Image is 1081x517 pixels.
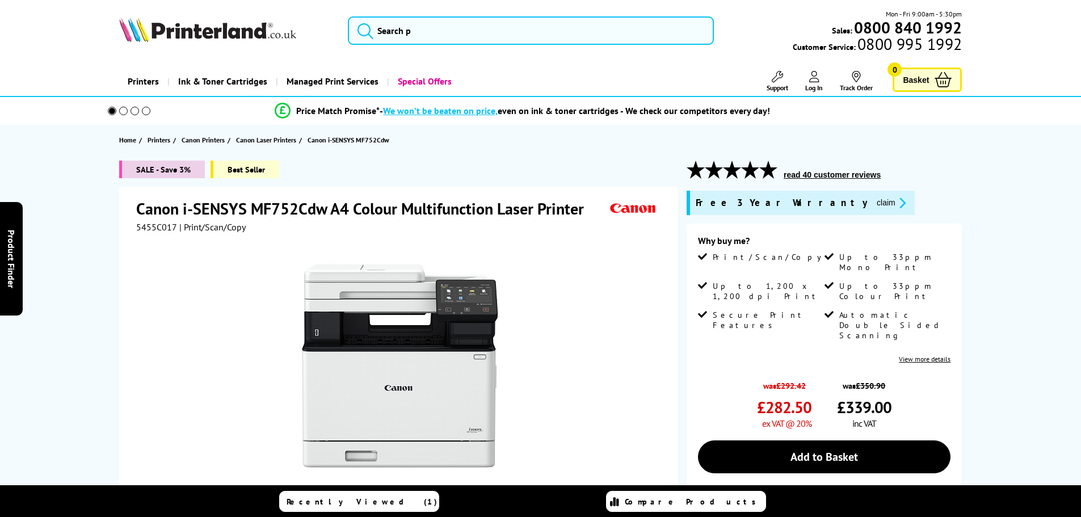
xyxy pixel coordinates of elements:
[713,281,822,301] span: Up to 1,200 x 1,200 dpi Print
[348,16,714,45] input: Search p
[887,62,902,77] span: 0
[6,229,17,288] span: Product Finder
[387,67,460,96] a: Special Offers
[767,71,788,92] a: Support
[856,39,962,49] span: 0800 995 1992
[886,9,962,19] span: Mon - Fri 9:00am - 5:30pm
[276,67,387,96] a: Managed Print Services
[698,235,950,252] div: Why buy me?
[839,310,948,341] span: Automatic Double Sided Scanning
[211,161,279,178] span: Best Seller
[873,196,909,209] button: promo-description
[308,134,389,146] span: Canon i-SENSYS MF752Cdw
[767,83,788,92] span: Support
[903,72,929,87] span: Basket
[119,17,334,44] a: Printerland Logo
[607,198,659,219] img: Canon
[780,170,884,180] button: read 40 customer reviews
[119,134,139,146] a: Home
[308,134,392,146] a: Canon i-SENSYS MF752Cdw
[182,134,225,146] span: Canon Printers
[839,252,948,272] span: Up to 33ppm Mono Print
[179,221,246,233] span: | Print/Scan/Copy
[148,134,170,146] span: Printers
[178,67,267,96] span: Ink & Toner Cartridges
[852,22,962,33] a: 0800 840 1992
[840,71,873,92] a: Track Order
[698,440,950,473] a: Add to Basket
[236,134,299,146] a: Canon Laser Printers
[805,71,823,92] a: Log In
[236,134,296,146] span: Canon Laser Printers
[119,17,296,42] img: Printerland Logo
[380,105,770,116] div: - even on ink & toner cartridges - We check our competitors every day!
[92,101,953,121] li: modal_Promise
[837,397,891,418] span: £339.00
[383,105,498,116] span: We won’t be beaten on price,
[854,17,962,38] b: 0800 840 1992
[805,83,823,92] span: Log In
[837,375,891,391] span: was
[757,397,811,418] span: £282.50
[296,105,380,116] span: Price Match Promise*
[119,67,167,96] a: Printers
[606,491,766,512] a: Compare Products
[625,497,762,507] span: Compare Products
[119,134,136,146] span: Home
[832,25,852,36] span: Sales:
[289,255,511,478] img: Canon i-SENSYS MF752Cdw
[182,134,228,146] a: Canon Printers
[893,68,962,92] a: Basket 0
[713,310,822,330] span: Secure Print Features
[136,198,595,219] h1: Canon i-SENSYS MF752Cdw A4 Colour Multifunction Laser Printer
[148,134,173,146] a: Printers
[776,380,806,391] strike: £292.42
[757,375,811,391] span: was
[119,161,205,178] span: SALE - Save 3%
[136,221,177,233] span: 5455C017
[287,497,438,507] span: Recently Viewed (1)
[793,39,962,52] span: Customer Service:
[696,196,868,209] span: Free 3 Year Warranty
[852,418,876,429] span: inc VAT
[899,355,950,363] a: View more details
[856,380,885,391] strike: £350.90
[762,418,811,429] span: ex VAT @ 20%
[279,491,439,512] a: Recently Viewed (1)
[713,252,830,262] span: Print/Scan/Copy
[167,67,276,96] a: Ink & Toner Cartridges
[839,281,948,301] span: Up to 33ppm Colour Print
